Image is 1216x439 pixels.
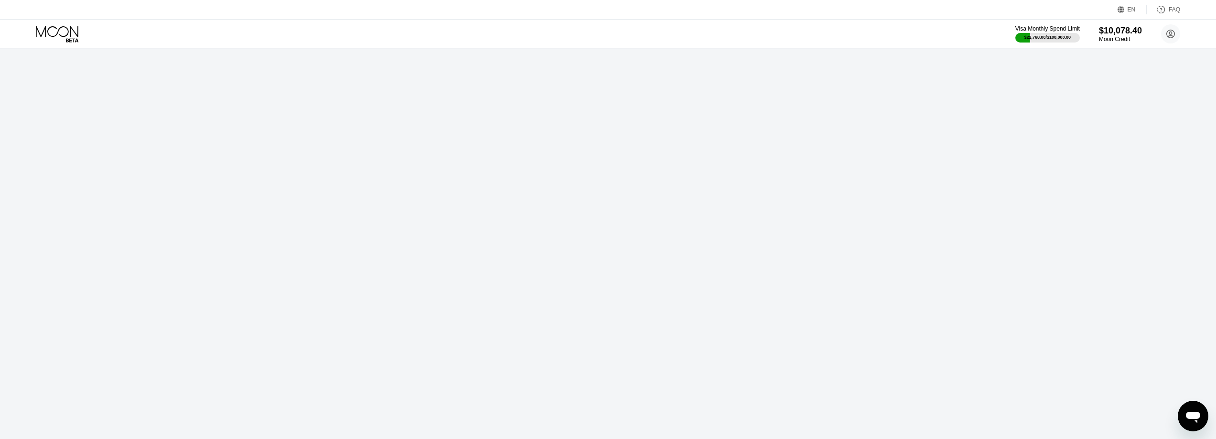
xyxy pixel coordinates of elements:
[1178,401,1208,431] iframe: Кнопка запуска окна обмена сообщениями
[1015,25,1080,43] div: Visa Monthly Spend Limit$22,768.00/$100,000.00
[1099,26,1142,36] div: $10,078.40
[1118,5,1147,14] div: EN
[1015,25,1080,32] div: Visa Monthly Spend Limit
[1147,5,1180,14] div: FAQ
[1099,36,1142,43] div: Moon Credit
[1128,6,1136,13] div: EN
[1099,26,1142,43] div: $10,078.40Moon Credit
[1024,35,1071,40] div: $22,768.00 / $100,000.00
[1169,6,1180,13] div: FAQ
